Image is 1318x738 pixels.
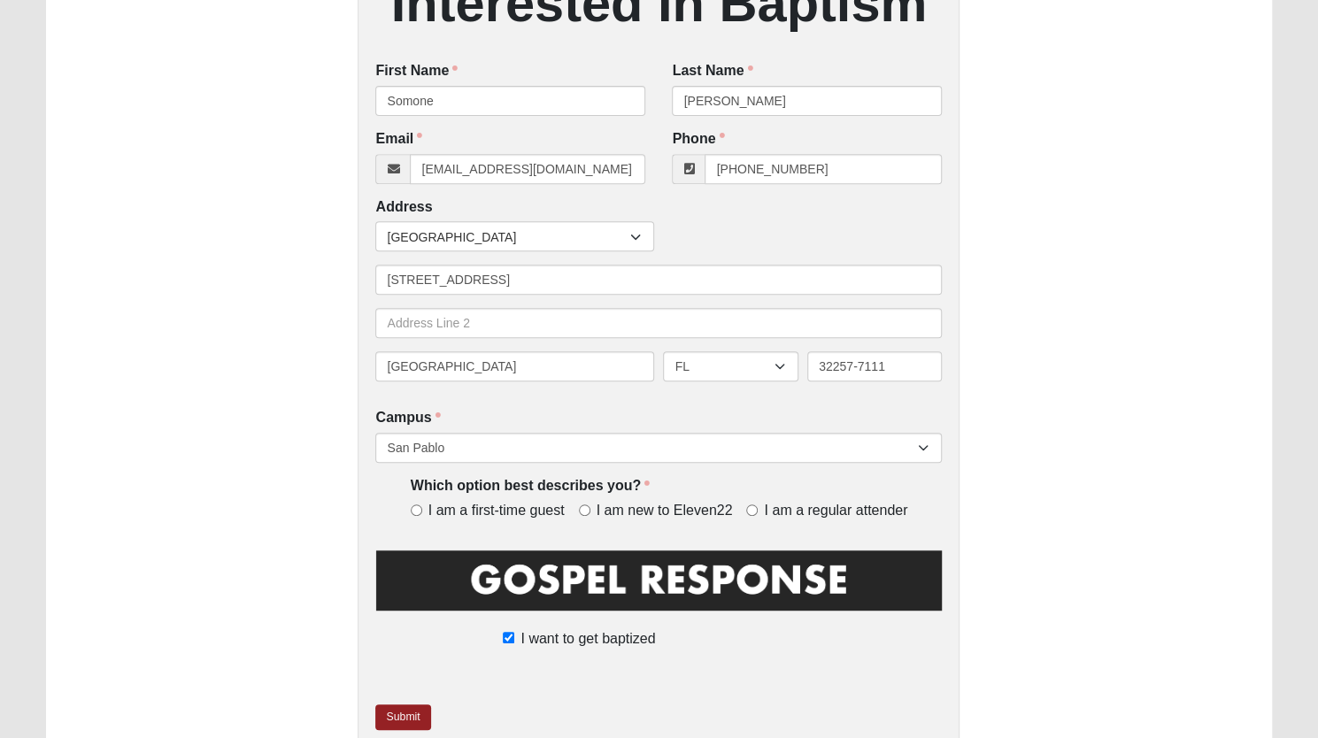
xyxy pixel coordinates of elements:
span: I am a first-time guest [428,501,565,521]
a: Submit [375,704,430,730]
label: Campus [375,408,440,428]
input: Zip [807,351,943,381]
label: Address [375,197,432,218]
input: Address Line 2 [375,308,942,338]
label: Phone [672,129,724,150]
label: First Name [375,61,458,81]
input: I want to get baptized [503,632,514,643]
input: City [375,351,654,381]
span: I am a regular attender [764,501,907,521]
img: GospelResponseBLK.png [375,547,942,626]
label: Email [375,129,422,150]
label: Which option best describes you? [411,476,650,496]
span: I want to get baptized [520,628,655,650]
label: Last Name [672,61,752,81]
input: Address Line 1 [375,265,942,295]
input: I am a regular attender [746,504,758,516]
input: I am new to Eleven22 [579,504,590,516]
span: [GEOGRAPHIC_DATA] [387,222,630,252]
span: I am new to Eleven22 [597,501,733,521]
input: I am a first-time guest [411,504,422,516]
